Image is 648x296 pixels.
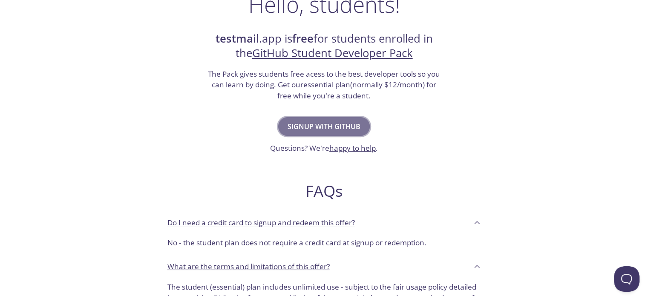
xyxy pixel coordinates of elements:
strong: free [292,31,314,46]
div: What are the terms and limitations of this offer? [161,255,488,278]
iframe: Help Scout Beacon - Open [614,266,639,292]
h2: .app is for students enrolled in the [207,32,441,61]
h3: The Pack gives students free acess to the best developer tools so you can learn by doing. Get our... [207,69,441,101]
a: happy to help [329,143,376,153]
span: Signup with GitHub [288,121,360,132]
a: essential plan [303,80,350,89]
div: Do I need a credit card to signup and redeem this offer? [161,211,488,234]
div: Do I need a credit card to signup and redeem this offer? [161,234,488,255]
h2: FAQs [161,181,488,201]
p: No - the student plan does not require a credit card at signup or redemption. [167,237,481,248]
h3: Questions? We're . [270,143,378,154]
a: GitHub Student Developer Pack [252,46,413,60]
button: Signup with GitHub [278,117,370,136]
p: What are the terms and limitations of this offer? [167,261,330,272]
p: Do I need a credit card to signup and redeem this offer? [167,217,355,228]
strong: testmail [216,31,259,46]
